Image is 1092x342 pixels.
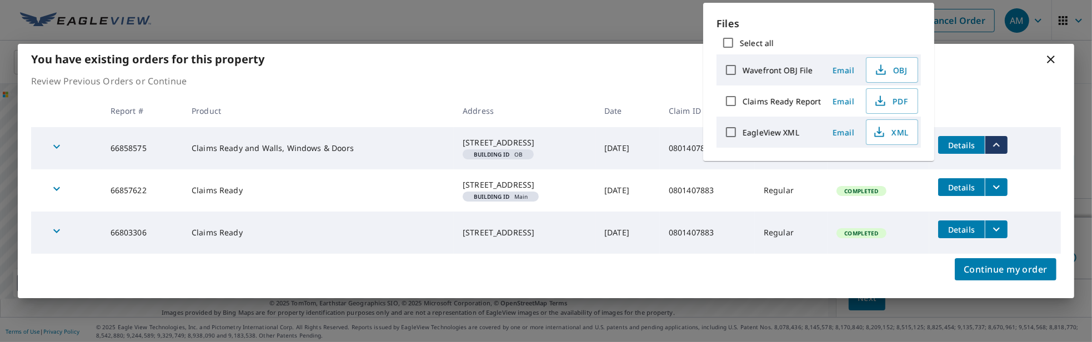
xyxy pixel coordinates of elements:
[102,212,183,254] td: 66803306
[985,178,1008,196] button: filesDropdownBtn-66857622
[463,227,587,238] div: [STREET_ADDRESS]
[467,152,529,157] span: OB
[31,52,264,67] b: You have existing orders for this property
[938,136,985,154] button: detailsBtn-66858575
[873,63,909,77] span: OBJ
[31,74,1061,88] p: Review Previous Orders or Continue
[755,212,828,254] td: Regular
[183,212,454,254] td: Claims Ready
[866,88,918,114] button: PDF
[463,179,587,190] div: [STREET_ADDRESS]
[454,94,595,127] th: Address
[717,16,921,31] p: Files
[660,212,755,254] td: 0801407883
[474,194,510,199] em: Building ID
[826,62,861,79] button: Email
[938,220,985,238] button: detailsBtn-66803306
[830,127,857,138] span: Email
[873,125,909,139] span: XML
[945,182,978,193] span: Details
[595,94,660,127] th: Date
[964,261,1048,277] span: Continue my order
[183,127,454,169] td: Claims Ready and Walls, Windows & Doors
[743,96,821,107] label: Claims Ready Report
[985,220,1008,238] button: filesDropdownBtn-66803306
[660,94,755,127] th: Claim ID
[660,169,755,212] td: 0801407883
[826,93,861,110] button: Email
[866,119,918,145] button: XML
[463,137,587,148] div: [STREET_ADDRESS]
[102,169,183,212] td: 66857622
[838,187,885,195] span: Completed
[830,96,857,107] span: Email
[945,140,978,150] span: Details
[955,258,1056,280] button: Continue my order
[183,94,454,127] th: Product
[467,194,534,199] span: Main
[474,152,510,157] em: Building ID
[743,65,813,76] label: Wavefront OBJ File
[945,224,978,235] span: Details
[838,229,885,237] span: Completed
[743,127,799,138] label: EagleView XML
[938,178,985,196] button: detailsBtn-66857622
[102,127,183,169] td: 66858575
[102,94,183,127] th: Report #
[826,124,861,141] button: Email
[830,65,857,76] span: Email
[595,127,660,169] td: [DATE]
[660,127,755,169] td: 0801407883
[755,169,828,212] td: Regular
[183,169,454,212] td: Claims Ready
[595,169,660,212] td: [DATE]
[985,136,1008,154] button: filesDropdownBtn-66858575
[866,57,918,83] button: OBJ
[873,94,909,108] span: PDF
[595,212,660,254] td: [DATE]
[740,38,774,48] label: Select all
